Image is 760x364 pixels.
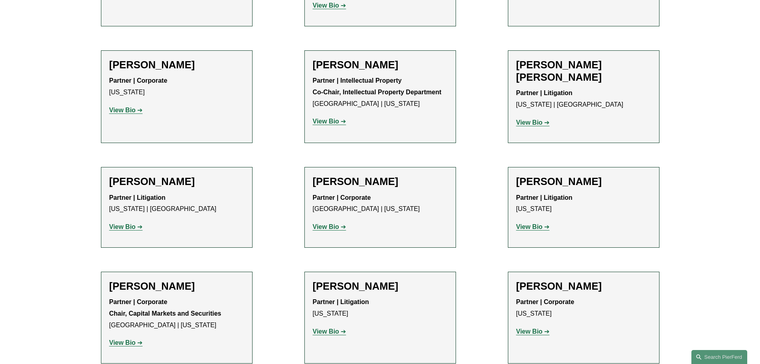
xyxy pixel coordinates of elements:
[516,296,651,320] p: [US_STATE]
[516,223,550,230] a: View Bio
[516,280,651,292] h2: [PERSON_NAME]
[109,339,136,346] strong: View Bio
[313,118,339,125] strong: View Bio
[313,175,448,188] h2: [PERSON_NAME]
[109,77,168,84] strong: Partner | Corporate
[313,223,339,230] strong: View Bio
[313,2,339,9] strong: View Bio
[109,192,244,215] p: [US_STATE] | [GEOGRAPHIC_DATA]
[313,118,346,125] a: View Bio
[516,90,572,96] strong: Partner | Litigation
[109,223,143,230] a: View Bio
[691,350,747,364] a: Search this site
[313,298,369,305] strong: Partner | Litigation
[313,59,448,71] h2: [PERSON_NAME]
[109,107,143,113] a: View Bio
[109,296,244,331] p: [GEOGRAPHIC_DATA] | [US_STATE]
[313,328,346,335] a: View Bio
[516,192,651,215] p: [US_STATE]
[313,192,448,215] p: [GEOGRAPHIC_DATA] | [US_STATE]
[313,75,448,109] p: [GEOGRAPHIC_DATA] | [US_STATE]
[516,175,651,188] h2: [PERSON_NAME]
[109,59,244,71] h2: [PERSON_NAME]
[516,88,651,111] p: [US_STATE] | [GEOGRAPHIC_DATA]
[313,280,448,292] h2: [PERSON_NAME]
[516,223,543,230] strong: View Bio
[313,296,448,320] p: [US_STATE]
[313,77,442,95] strong: Partner | Intellectual Property Co-Chair, Intellectual Property Department
[109,223,136,230] strong: View Bio
[516,194,572,201] strong: Partner | Litigation
[313,194,371,201] strong: Partner | Corporate
[313,223,346,230] a: View Bio
[109,339,143,346] a: View Bio
[516,328,550,335] a: View Bio
[313,328,339,335] strong: View Bio
[109,107,136,113] strong: View Bio
[516,328,543,335] strong: View Bio
[109,194,166,201] strong: Partner | Litigation
[313,2,346,9] a: View Bio
[109,75,244,98] p: [US_STATE]
[516,119,543,126] strong: View Bio
[109,175,244,188] h2: [PERSON_NAME]
[516,59,651,84] h2: [PERSON_NAME] [PERSON_NAME]
[516,298,574,305] strong: Partner | Corporate
[516,119,550,126] a: View Bio
[109,298,221,317] strong: Partner | Corporate Chair, Capital Markets and Securities
[109,280,244,292] h2: [PERSON_NAME]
